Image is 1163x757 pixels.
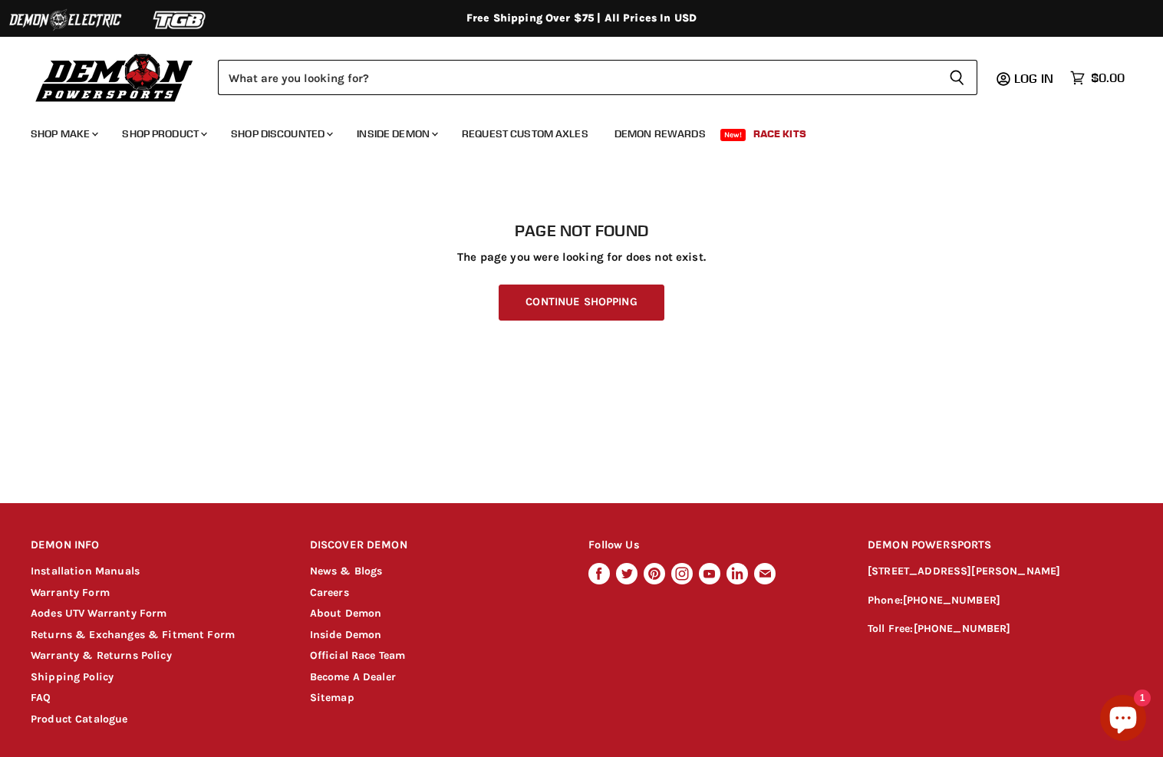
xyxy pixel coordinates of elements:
[31,649,172,662] a: Warranty & Returns Policy
[868,592,1132,610] p: Phone:
[499,285,664,321] a: Continue Shopping
[868,528,1132,564] h2: DEMON POWERSPORTS
[31,670,114,683] a: Shipping Policy
[310,628,382,641] a: Inside Demon
[8,5,123,35] img: Demon Electric Logo 2
[868,563,1132,581] p: [STREET_ADDRESS][PERSON_NAME]
[345,118,447,150] a: Inside Demon
[868,620,1132,638] p: Toll Free:
[450,118,600,150] a: Request Custom Axles
[310,564,383,578] a: News & Blogs
[903,594,1000,607] a: [PHONE_NUMBER]
[310,649,406,662] a: Official Race Team
[742,118,818,150] a: Race Kits
[937,60,977,95] button: Search
[31,222,1132,240] h1: Page not found
[31,564,140,578] a: Installation Manuals
[588,528,838,564] h2: Follow Us
[19,112,1121,150] ul: Main menu
[1063,67,1132,89] a: $0.00
[603,118,717,150] a: Demon Rewards
[123,5,238,35] img: TGB Logo 2
[310,528,560,564] h2: DISCOVER DEMON
[1007,71,1063,85] a: Log in
[31,713,128,726] a: Product Catalogue
[31,607,166,620] a: Aodes UTV Warranty Form
[31,251,1132,264] p: The page you were looking for does not exist.
[218,60,937,95] input: Search
[1014,71,1053,86] span: Log in
[310,607,382,620] a: About Demon
[218,60,977,95] form: Product
[31,691,51,704] a: FAQ
[31,528,281,564] h2: DEMON INFO
[914,622,1011,635] a: [PHONE_NUMBER]
[31,586,110,599] a: Warranty Form
[31,50,199,104] img: Demon Powersports
[110,118,216,150] a: Shop Product
[19,118,107,150] a: Shop Make
[1091,71,1125,85] span: $0.00
[31,628,235,641] a: Returns & Exchanges & Fitment Form
[310,586,349,599] a: Careers
[310,691,354,704] a: Sitemap
[1095,695,1151,745] inbox-online-store-chat: Shopify online store chat
[219,118,342,150] a: Shop Discounted
[310,670,396,683] a: Become A Dealer
[720,129,746,141] span: New!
